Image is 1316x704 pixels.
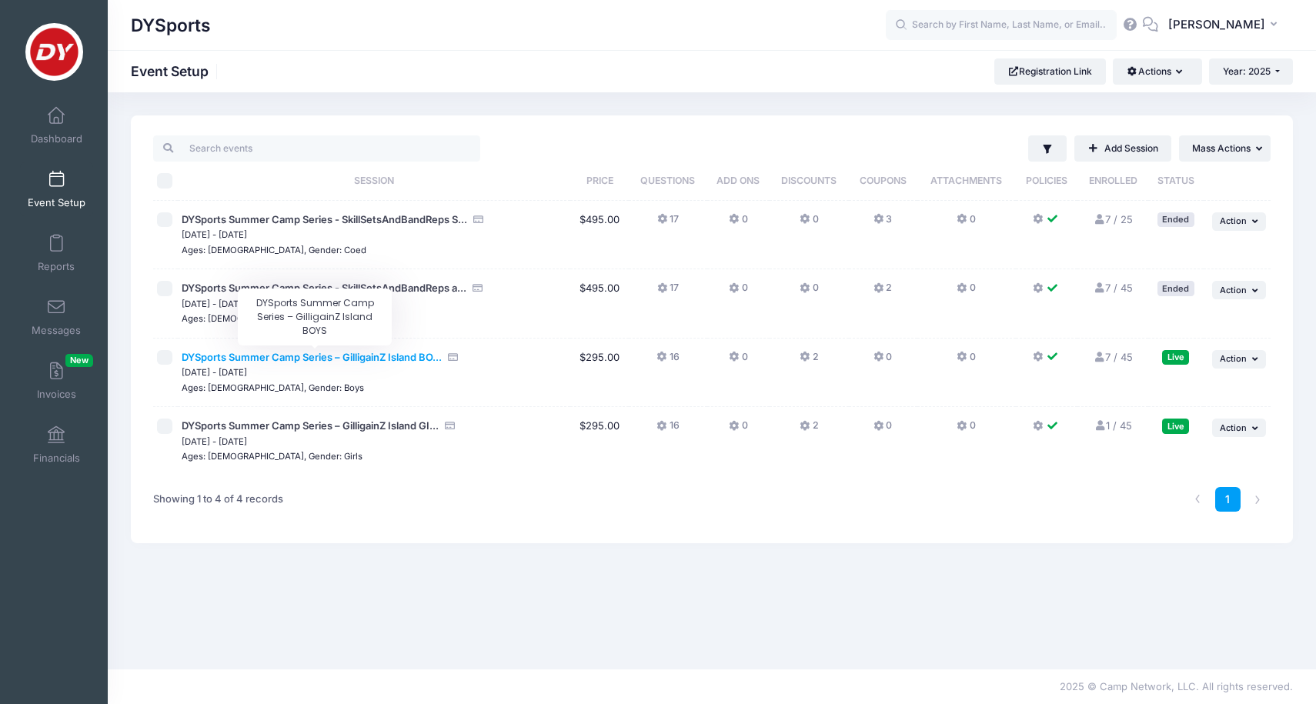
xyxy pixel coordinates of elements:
a: 7 / 45 [1093,351,1133,363]
div: Live [1162,419,1189,433]
th: Price [570,162,629,201]
span: Attachments [930,175,1002,186]
button: 0 [873,419,892,441]
th: Session [178,162,570,201]
button: 0 [957,350,975,372]
button: 16 [656,350,679,372]
button: 16 [656,419,679,441]
small: Ages: [DEMOGRAPHIC_DATA], Gender: Girls [182,451,362,462]
button: 0 [800,281,818,303]
th: Questions [629,162,706,201]
small: Ages: [DEMOGRAPHIC_DATA], Gender: Coed [182,245,366,255]
a: 7 / 45 [1093,282,1133,294]
button: 0 [729,212,747,235]
a: 7 / 25 [1093,213,1133,225]
button: Action [1212,419,1266,437]
button: 0 [957,212,975,235]
input: Search by First Name, Last Name, or Email... [886,10,1117,41]
a: 1 [1215,487,1241,512]
button: 0 [729,350,747,372]
span: DYSports Summer Camp Series – GilligainZ Island GI... [182,419,439,432]
span: Discounts [781,175,837,186]
div: DYSports Summer Camp Series – GilligainZ Island BOYS [238,289,392,345]
small: [DATE] - [DATE] [182,367,247,378]
button: 0 [729,419,747,441]
button: 17 [657,212,679,235]
a: InvoicesNew [20,354,93,408]
span: Financials [33,452,80,465]
span: Action [1220,215,1247,226]
div: Ended [1157,281,1194,295]
span: DYSports Summer Camp Series – GilligainZ Island BO... [182,351,442,363]
a: Messages [20,290,93,344]
div: Ended [1157,212,1194,227]
span: Year: 2025 [1223,65,1271,77]
span: Add Ons [716,175,760,186]
a: 1 / 45 [1094,419,1132,432]
th: Add Ons [707,162,770,201]
span: Action [1220,353,1247,364]
th: Enrolled [1077,162,1148,201]
button: 0 [957,281,975,303]
span: Questions [640,175,695,186]
button: 0 [957,419,975,441]
button: [PERSON_NAME] [1158,8,1293,43]
th: Coupons [849,162,917,201]
img: DYSports [25,23,83,81]
button: Year: 2025 [1209,58,1293,85]
th: Discounts [770,162,848,201]
a: Event Setup [20,162,93,216]
span: Policies [1026,175,1067,186]
button: 2 [873,281,892,303]
small: [DATE] - [DATE] [182,229,247,240]
span: Messages [32,324,81,337]
button: Action [1212,212,1266,231]
th: Policies [1016,162,1078,201]
th: Attachments [917,162,1016,201]
small: [DATE] - [DATE] [182,436,247,447]
a: Registration Link [994,58,1106,85]
span: Action [1220,285,1247,295]
button: Mass Actions [1179,135,1271,162]
button: 0 [800,212,818,235]
h1: DYSports [131,8,211,43]
span: Coupons [860,175,907,186]
button: 17 [657,281,679,303]
span: [PERSON_NAME] [1168,16,1265,33]
th: Status [1148,162,1203,201]
a: Reports [20,226,93,280]
button: Actions [1113,58,1201,85]
button: Action [1212,350,1266,369]
input: Search events [153,135,480,162]
span: Dashboard [31,132,82,145]
div: Live [1162,350,1189,365]
small: Ages: [DEMOGRAPHIC_DATA], Gender: Coed [182,313,366,324]
span: DYSports Summer Camp Series - SkillSetsAndBandReps a... [182,282,466,294]
i: Accepting Credit Card Payments [472,283,484,293]
span: New [65,354,93,367]
a: Financials [20,418,93,472]
button: Action [1212,281,1266,299]
a: Dashboard [20,98,93,152]
h1: Event Setup [131,63,222,79]
small: Ages: [DEMOGRAPHIC_DATA], Gender: Boys [182,382,364,393]
button: 3 [873,212,892,235]
span: Reports [38,260,75,273]
td: $495.00 [570,269,629,339]
span: Mass Actions [1192,142,1251,154]
td: $495.00 [570,201,629,270]
a: Add Session [1074,135,1171,162]
button: 0 [729,281,747,303]
i: Accepting Credit Card Payments [447,352,459,362]
span: Invoices [37,388,76,401]
span: Event Setup [28,196,85,209]
td: $295.00 [570,407,629,475]
td: $295.00 [570,339,629,408]
i: Accepting Credit Card Payments [473,215,485,225]
button: 2 [800,419,818,441]
div: Showing 1 to 4 of 4 records [153,482,283,517]
small: [DATE] - [DATE] [182,299,247,309]
button: 2 [800,350,818,372]
i: Accepting Credit Card Payments [444,421,456,431]
span: DYSports Summer Camp Series - SkillSetsAndBandReps S... [182,213,467,225]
